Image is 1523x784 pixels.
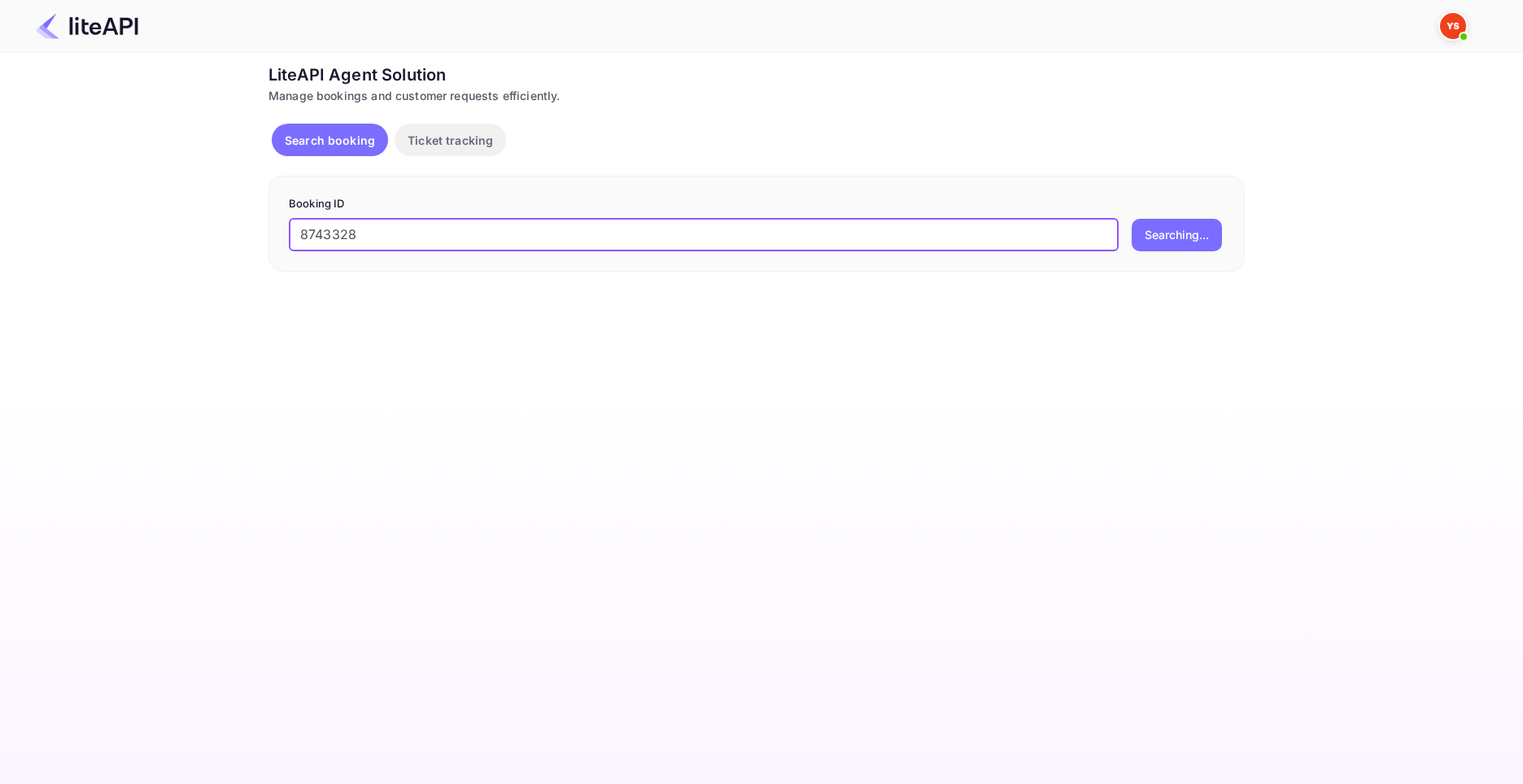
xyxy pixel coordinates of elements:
div: LiteAPI Agent Solution [268,63,1245,87]
button: Searching... [1132,219,1222,251]
div: Manage bookings and customer requests efficiently. [268,87,1245,104]
img: Yandex Support [1440,13,1466,39]
p: Search booking [285,132,375,149]
p: Ticket tracking [408,132,493,149]
p: Booking ID [289,196,1224,212]
input: Enter Booking ID (e.g., 63782194) [289,219,1119,251]
img: LiteAPI Logo [36,13,138,39]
